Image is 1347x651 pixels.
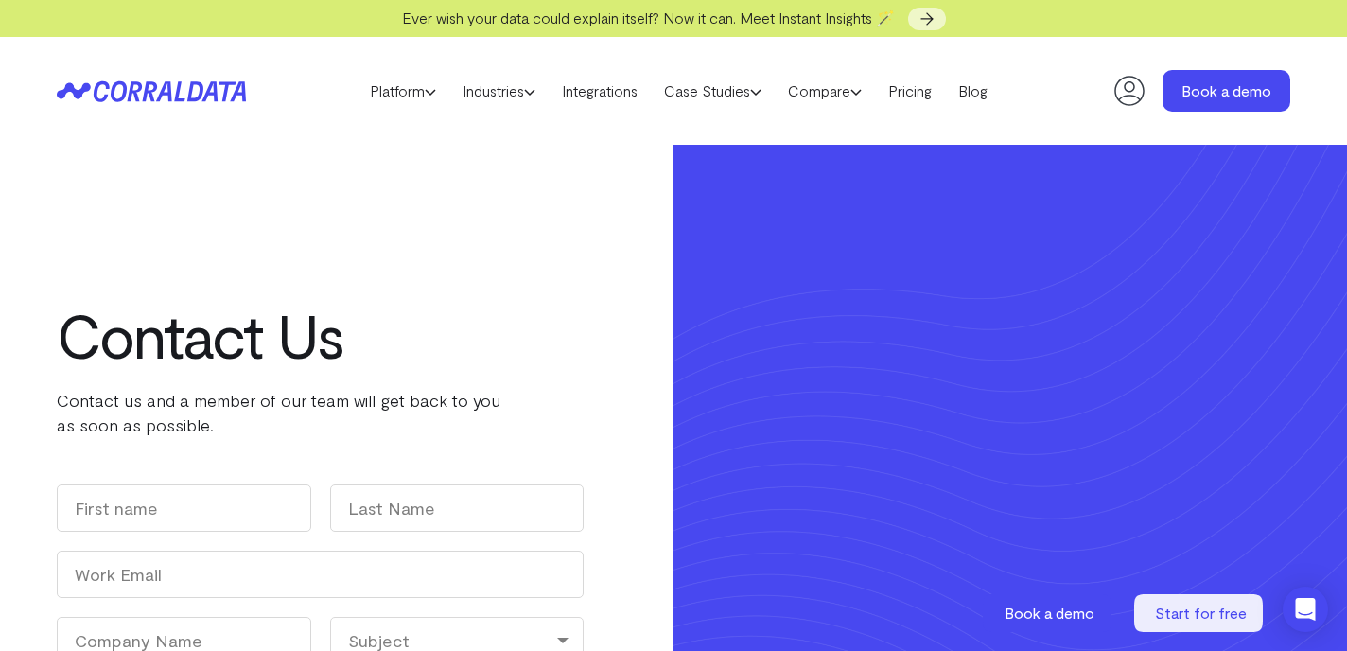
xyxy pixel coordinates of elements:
div: Open Intercom Messenger [1283,587,1328,632]
a: Book a demo [983,594,1115,632]
input: First name [57,484,311,532]
a: Compare [775,77,875,105]
span: Start for free [1155,604,1247,622]
a: Pricing [875,77,945,105]
a: Blog [945,77,1001,105]
p: Contact us and a member of our team will get back to you as soon as possible. [57,388,549,437]
a: Platform [357,77,449,105]
a: Industries [449,77,549,105]
a: Integrations [549,77,651,105]
span: Ever wish your data could explain itself? Now it can. Meet Instant Insights 🪄 [402,9,895,26]
input: Work Email [57,551,584,598]
a: Book a demo [1163,70,1290,112]
h1: Contact Us [57,301,549,369]
span: Book a demo [1005,604,1094,622]
input: Last Name [330,484,585,532]
a: Case Studies [651,77,775,105]
a: Start for free [1134,594,1267,632]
